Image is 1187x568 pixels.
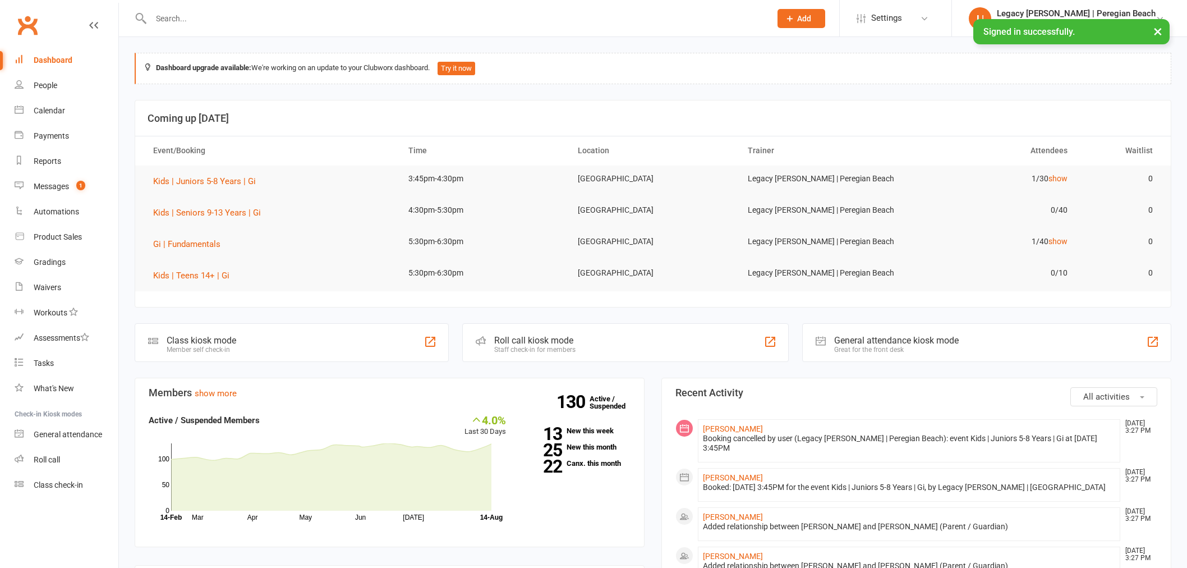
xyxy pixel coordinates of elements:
[15,250,118,275] a: Gradings
[34,333,89,342] div: Assessments
[494,335,576,346] div: Roll call kiosk mode
[153,208,261,218] span: Kids | Seniors 9-13 Years | Gi
[34,182,69,191] div: Messages
[34,308,67,317] div: Workouts
[1078,260,1162,286] td: 0
[15,275,118,300] a: Waivers
[135,53,1171,84] div: We're working on an update to your Clubworx dashboard.
[908,197,1078,223] td: 0/40
[153,239,220,249] span: Gi | Fundamentals
[523,427,631,434] a: 13New this week
[703,512,763,521] a: [PERSON_NAME]
[568,166,738,192] td: [GEOGRAPHIC_DATA]
[15,123,118,149] a: Payments
[15,351,118,376] a: Tasks
[703,473,763,482] a: [PERSON_NAME]
[1070,387,1157,406] button: All activities
[15,199,118,225] a: Automations
[983,26,1075,37] span: Signed in successfully.
[703,434,1115,453] div: Booking cancelled by user (Legacy [PERSON_NAME] | Peregian Beach): event Kids | Juniors 5-8 Years...
[797,14,811,23] span: Add
[738,260,908,286] td: Legacy [PERSON_NAME] | Peregian Beach
[908,166,1078,192] td: 1/30
[523,425,562,442] strong: 13
[908,228,1078,255] td: 1/40
[15,422,118,447] a: General attendance kiosk mode
[153,269,237,282] button: Kids | Teens 14+ | Gi
[871,6,902,31] span: Settings
[34,430,102,439] div: General attendance
[34,56,72,65] div: Dashboard
[908,136,1078,165] th: Attendees
[15,73,118,98] a: People
[15,376,118,401] a: What's New
[153,206,269,219] button: Kids | Seniors 9-13 Years | Gi
[523,442,562,459] strong: 25
[34,480,83,489] div: Class check-in
[703,552,763,561] a: [PERSON_NAME]
[76,181,85,190] span: 1
[703,522,1115,532] div: Added relationship between [PERSON_NAME] and [PERSON_NAME] (Parent / Guardian)
[143,136,398,165] th: Event/Booking
[13,11,42,39] a: Clubworx
[398,260,568,286] td: 5:30pm-6:30pm
[15,326,118,351] a: Assessments
[464,414,506,438] div: Last 30 Days
[398,136,568,165] th: Time
[777,9,825,28] button: Add
[34,106,65,115] div: Calendar
[34,81,57,90] div: People
[523,458,562,475] strong: 22
[153,271,229,281] span: Kids | Teens 14+ | Gi
[34,232,82,241] div: Product Sales
[153,176,256,186] span: Kids | Juniors 5-8 Years | Gi
[438,62,475,75] button: Try it now
[1120,420,1157,434] time: [DATE] 3:27 PM
[1120,508,1157,523] time: [DATE] 3:27 PM
[738,136,908,165] th: Trainer
[149,415,260,425] strong: Active / Suspended Members
[34,384,74,393] div: What's New
[398,197,568,223] td: 4:30pm-5:30pm
[15,473,118,498] a: Class kiosk mode
[590,387,639,418] a: 130Active / Suspended
[34,157,61,166] div: Reports
[568,197,738,223] td: [GEOGRAPHIC_DATA]
[738,197,908,223] td: Legacy [PERSON_NAME] | Peregian Beach
[997,19,1156,29] div: Legacy [PERSON_NAME]
[15,149,118,174] a: Reports
[15,300,118,326] a: Workouts
[153,237,228,251] button: Gi | Fundamentals
[148,11,763,26] input: Search...
[167,335,236,346] div: Class kiosk mode
[556,393,590,410] strong: 130
[15,447,118,473] a: Roll call
[1078,197,1162,223] td: 0
[568,228,738,255] td: [GEOGRAPHIC_DATA]
[523,443,631,451] a: 25New this month
[167,346,236,354] div: Member self check-in
[675,387,1157,398] h3: Recent Activity
[148,113,1158,124] h3: Coming up [DATE]
[15,174,118,199] a: Messages 1
[1120,469,1157,483] time: [DATE] 3:27 PM
[969,7,991,30] div: L|
[34,283,61,292] div: Waivers
[156,63,251,72] strong: Dashboard upgrade available:
[34,131,69,140] div: Payments
[738,166,908,192] td: Legacy [PERSON_NAME] | Peregian Beach
[908,260,1078,286] td: 0/10
[195,388,237,398] a: show more
[34,258,66,267] div: Gradings
[15,48,118,73] a: Dashboard
[834,346,959,354] div: Great for the front desk
[703,483,1115,492] div: Booked: [DATE] 3:45PM for the event Kids | Juniors 5-8 Years | Gi, by Legacy [PERSON_NAME] | [GEO...
[1078,136,1162,165] th: Waitlist
[149,387,631,398] h3: Members
[834,335,959,346] div: General attendance kiosk mode
[153,175,264,188] button: Kids | Juniors 5-8 Years | Gi
[1048,237,1068,246] a: show
[703,424,763,433] a: [PERSON_NAME]
[1078,228,1162,255] td: 0
[15,98,118,123] a: Calendar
